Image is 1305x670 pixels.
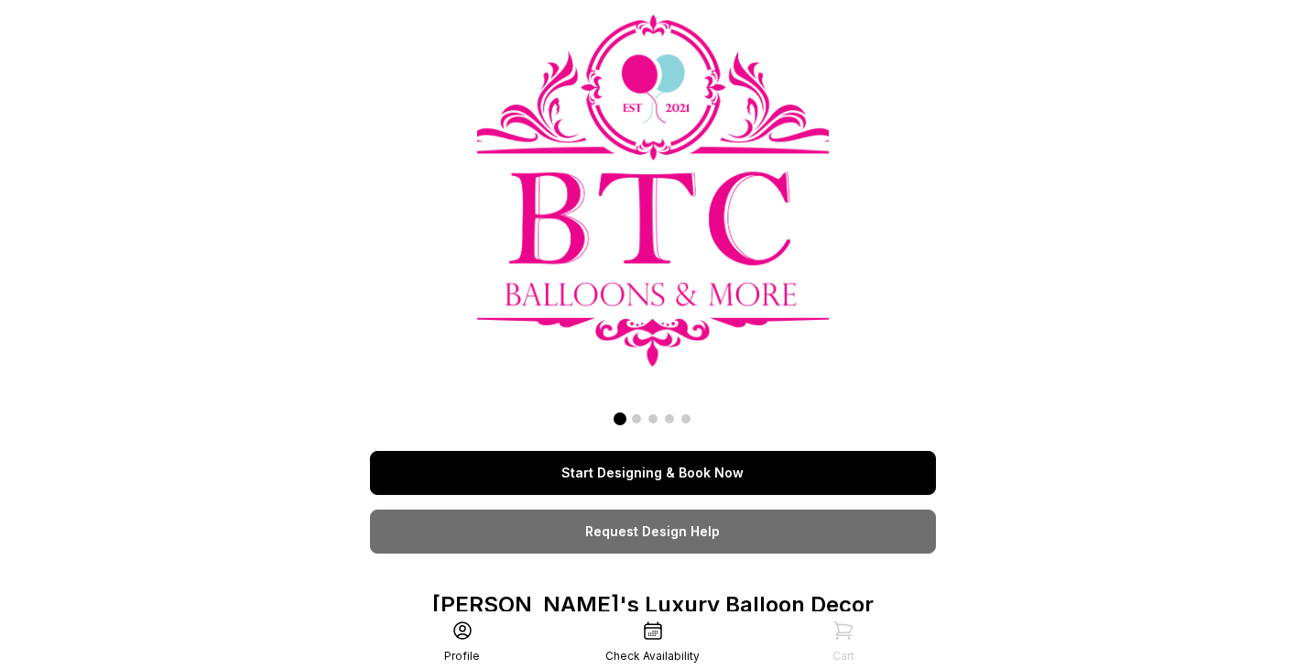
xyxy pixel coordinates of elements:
[444,649,480,664] div: Profile
[605,649,700,664] div: Check Availability
[370,451,936,495] a: Start Designing & Book Now
[370,510,936,554] a: Request Design Help
[370,590,936,620] p: [PERSON_NAME]'s Luxury Balloon Decor
[832,649,854,664] div: Cart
